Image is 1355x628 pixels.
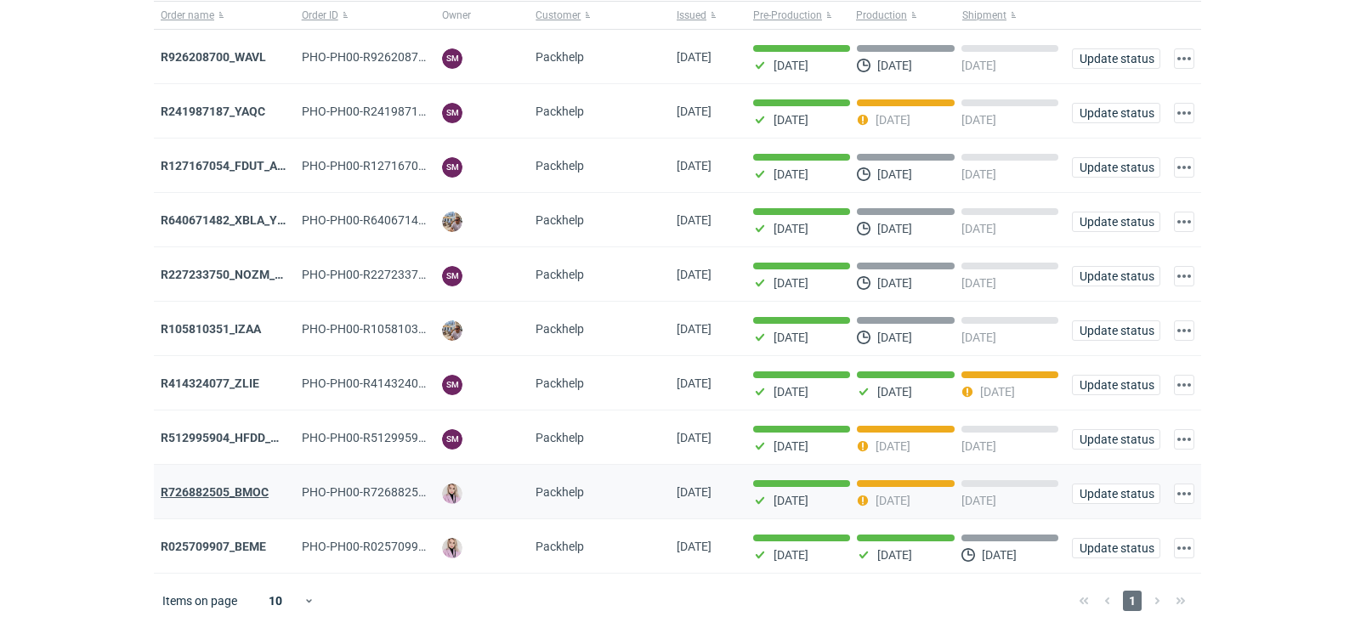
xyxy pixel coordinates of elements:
button: Update status [1072,266,1160,286]
span: 10/09/2025 [677,105,712,118]
button: Order name [154,2,295,29]
span: PHO-PH00-R025709907_BEME [302,540,468,553]
span: Packhelp [536,322,584,336]
span: Update status [1080,379,1153,391]
span: Packhelp [536,431,584,444]
span: 25/08/2025 [677,431,712,444]
span: 1 [1123,591,1142,611]
img: Michał Palasek [442,212,462,232]
span: Update status [1080,53,1153,65]
p: [DATE] [774,494,808,507]
button: Update status [1072,48,1160,69]
span: Order ID [302,8,338,22]
img: Klaudia Wiśniewska [442,538,462,558]
button: Issued [670,2,746,29]
p: [DATE] [877,222,912,235]
p: [DATE] [774,439,808,453]
span: 19/08/2025 [677,540,712,553]
span: Pre-Production [753,8,822,22]
a: R926208700_WAVL [161,50,266,64]
span: 11/09/2025 [677,50,712,64]
span: PHO-PH00-R105810351_IZAA [302,322,462,336]
span: 26/08/2025 [677,376,712,390]
p: [DATE] [774,113,808,127]
a: R414324077_ZLIE [161,376,259,390]
button: Actions [1174,157,1194,178]
button: Update status [1072,375,1160,395]
button: Production [853,2,959,29]
a: R025709907_BEME [161,540,266,553]
span: 09/09/2025 [677,159,712,173]
button: Order ID [295,2,436,29]
p: [DATE] [774,331,808,344]
p: [DATE] [774,385,808,399]
figcaption: SM [442,48,462,69]
span: Packhelp [536,50,584,64]
span: Items on page [162,592,237,609]
span: PHO-PH00-R241987187_YAQC [302,105,467,118]
button: Actions [1174,48,1194,69]
p: [DATE] [877,276,912,290]
img: Klaudia Wiśniewska [442,484,462,504]
figcaption: SM [442,266,462,286]
p: [DATE] [774,222,808,235]
p: [DATE] [982,548,1017,562]
span: Update status [1080,216,1153,228]
span: Update status [1080,488,1153,500]
a: R726882505_BMOC [161,485,269,499]
span: Update status [1080,433,1153,445]
span: Packhelp [536,213,584,227]
a: R640671482_XBLA_YSXL_LGDV_BUVN_WVLV [161,213,408,227]
button: Update status [1072,212,1160,232]
p: [DATE] [877,385,912,399]
p: [DATE] [961,494,996,507]
span: Update status [1080,270,1153,282]
button: Actions [1174,538,1194,558]
span: Customer [536,8,581,22]
span: Packhelp [536,105,584,118]
p: [DATE] [961,222,996,235]
p: [DATE] [876,439,910,453]
strong: R512995904_HFDD_MOOR [161,431,305,444]
span: Production [856,8,907,22]
div: 10 [248,589,303,613]
a: R227233750_NOZM_V1 [161,268,289,281]
button: Actions [1174,484,1194,504]
p: [DATE] [774,276,808,290]
span: Update status [1080,107,1153,119]
span: 25/08/2025 [677,485,712,499]
p: [DATE] [774,548,808,562]
p: [DATE] [961,439,996,453]
a: R127167054_FDUT_ACTL [161,159,299,173]
span: 02/09/2025 [677,322,712,336]
figcaption: SM [442,375,462,395]
span: 04/09/2025 [677,268,712,281]
span: PHO-PH00-R926208700_WAVL [302,50,468,64]
span: PHO-PH00-R414324077_ZLIE [302,376,461,390]
button: Customer [529,2,670,29]
p: [DATE] [961,167,996,181]
a: R241987187_YAQC [161,105,265,118]
span: Packhelp [536,159,584,173]
span: Update status [1080,161,1153,173]
figcaption: SM [442,157,462,178]
button: Update status [1072,538,1160,558]
button: Shipment [959,2,1065,29]
span: Shipment [962,8,1006,22]
span: PHO-PH00-R127167054_FDUT_ACTL [302,159,500,173]
a: R105810351_IZAA [161,322,261,336]
button: Actions [1174,212,1194,232]
button: Actions [1174,375,1194,395]
p: [DATE] [876,494,910,507]
p: [DATE] [774,167,808,181]
button: Pre-Production [746,2,853,29]
span: Update status [1080,325,1153,337]
img: Michał Palasek [442,320,462,341]
p: [DATE] [961,113,996,127]
span: PHO-PH00-R227233750_NOZM_V1 [302,268,490,281]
